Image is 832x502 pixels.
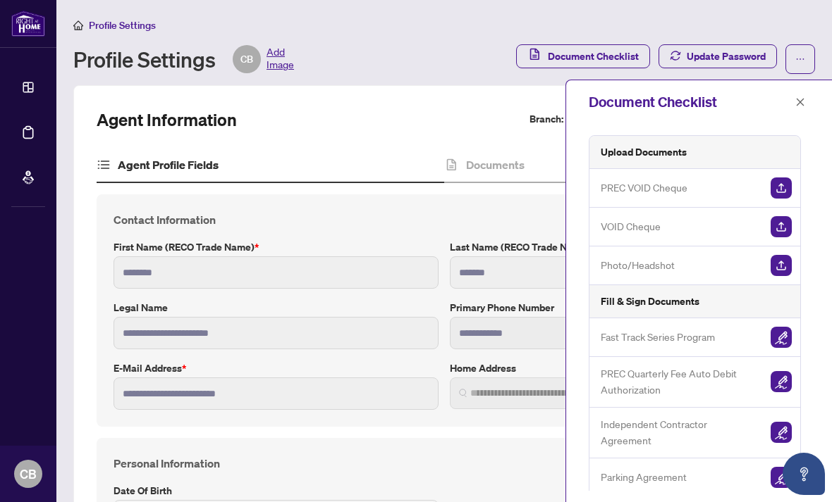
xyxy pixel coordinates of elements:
span: Parking Agreement [601,469,687,485]
span: PREC VOID Cheque [601,180,687,196]
button: Open asap [783,453,825,495]
span: VOID Cheque [601,218,661,234]
label: E-mail Address [114,360,439,376]
label: Home Address [450,360,775,376]
img: Upload Document [771,177,792,199]
span: PREC Quarterly Fee Auto Debit Authorization [601,365,759,399]
span: home [73,20,83,30]
h4: Documents [466,156,525,173]
img: search_icon [459,389,467,397]
div: Document Checklist [589,92,791,113]
h4: Contact Information [114,211,775,228]
span: Add Image [267,45,294,73]
span: ellipsis [795,54,805,64]
img: Upload Document [771,216,792,237]
h5: Upload Documents [601,144,687,160]
span: CB [240,51,253,67]
img: Upload Document [771,255,792,276]
h4: Agent Profile Fields [118,156,219,173]
label: Last Name (RECO Trade Name) [450,239,775,255]
img: logo [11,11,45,37]
label: Primary Phone Number [450,300,775,315]
span: Update Password [687,45,766,68]
h4: Personal Information [114,455,775,472]
label: Legal Name [114,300,439,315]
button: Update Password [659,44,777,68]
span: Profile Settings [89,19,156,32]
span: Document Checklist [548,45,639,68]
span: Photo/Headshot [601,257,675,273]
img: Sign Document [771,371,792,392]
img: Sign Document [771,467,792,488]
button: Document Checklist [516,44,650,68]
label: Branch: [530,111,563,127]
span: Independent Contractor Agreement [601,416,759,449]
h5: Fill & Sign Documents [601,294,699,309]
img: Sign Document [771,327,792,348]
span: Fast Track Series Program [601,329,715,345]
div: Profile Settings [73,45,294,73]
span: CB [20,464,37,484]
label: Date of Birth [114,483,439,498]
h2: Agent Information [97,108,237,131]
label: First Name (RECO Trade Name) [114,239,439,255]
span: close [795,97,805,107]
img: Sign Document [771,422,792,443]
